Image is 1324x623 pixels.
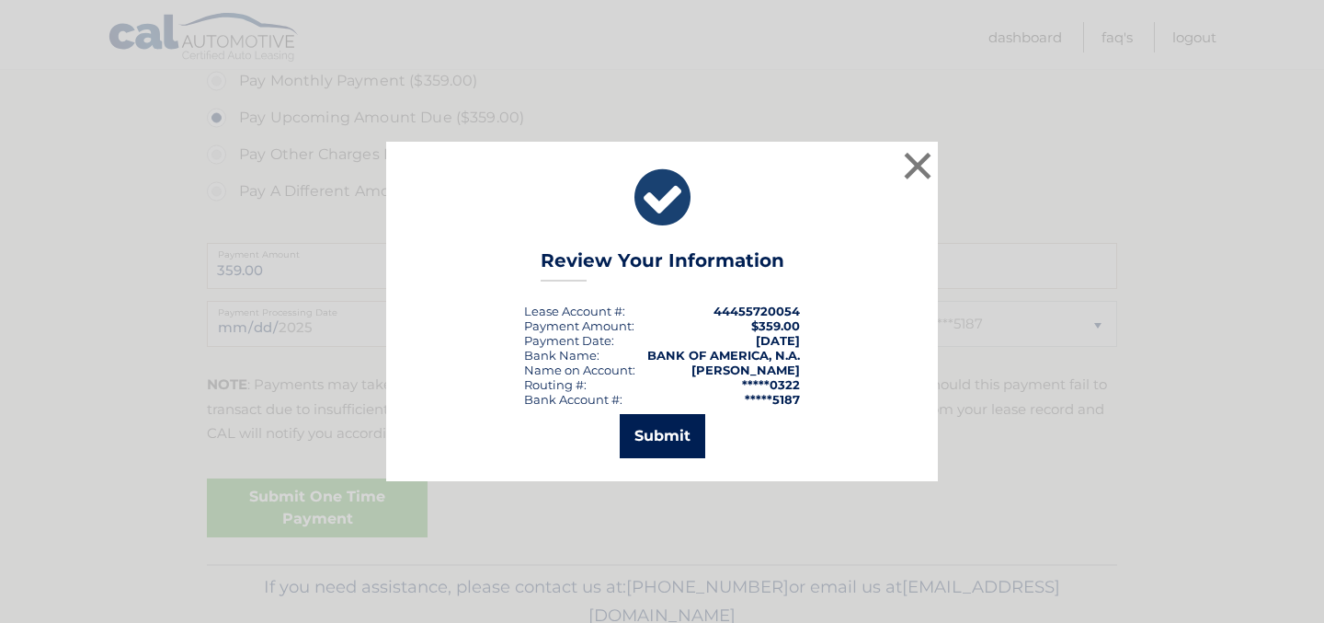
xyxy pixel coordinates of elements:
strong: [PERSON_NAME] [691,363,800,377]
strong: 44455720054 [713,304,800,318]
span: Payment Date [524,333,611,348]
button: Submit [620,414,705,458]
div: Payment Amount: [524,318,634,333]
div: : [524,333,614,348]
span: [DATE] [756,333,800,348]
button: × [899,147,936,184]
strong: BANK OF AMERICA, N.A. [647,348,800,363]
h3: Review Your Information [541,249,784,282]
div: Routing #: [524,377,587,392]
div: Lease Account #: [524,304,625,318]
div: Bank Name: [524,348,599,363]
div: Name on Account: [524,363,635,377]
span: $359.00 [751,318,800,333]
div: Bank Account #: [524,392,622,407]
